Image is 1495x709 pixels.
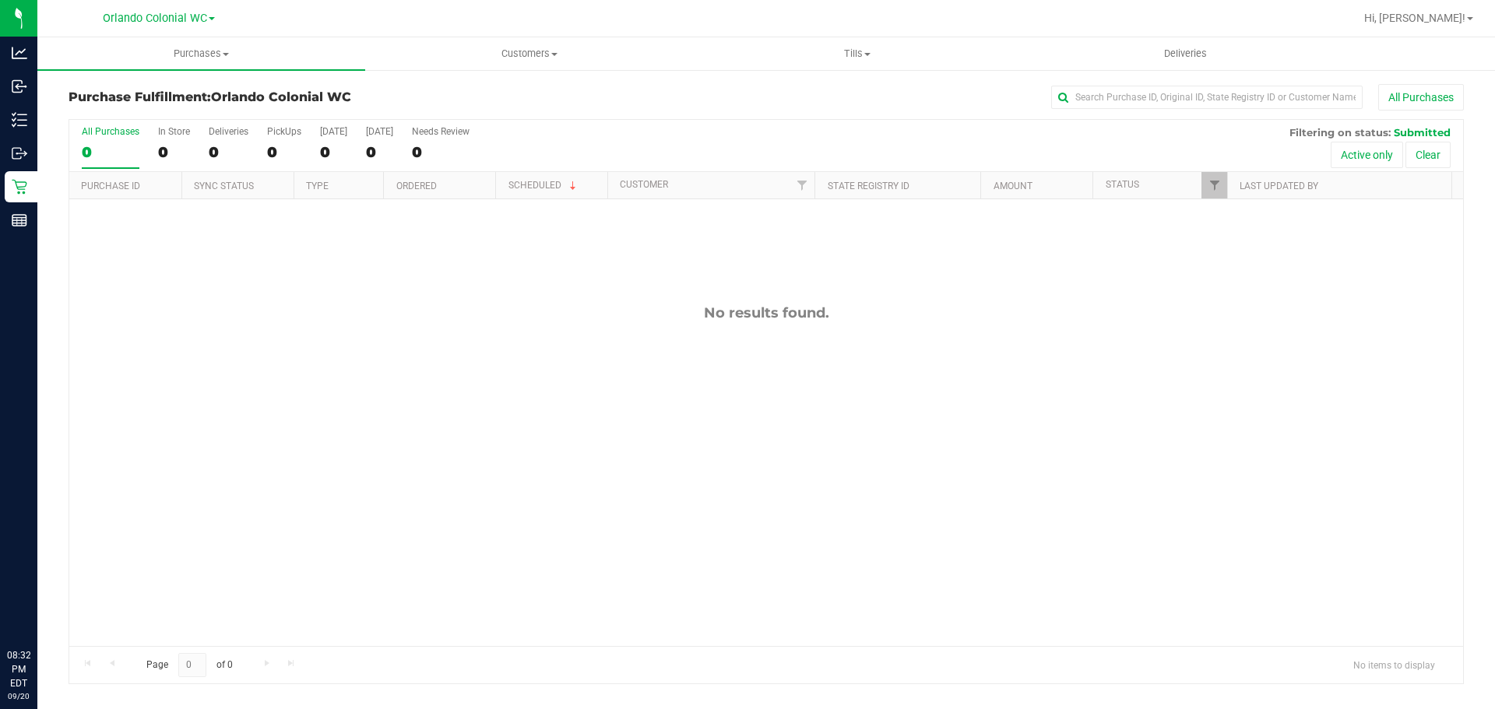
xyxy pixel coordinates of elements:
span: Customers [366,47,692,61]
button: Active only [1331,142,1403,168]
div: No results found. [69,304,1463,321]
a: Customer [620,179,668,190]
div: 0 [82,143,139,161]
div: 0 [209,143,248,161]
inline-svg: Outbound [12,146,27,161]
div: Needs Review [412,126,470,137]
button: Clear [1405,142,1451,168]
div: In Store [158,126,190,137]
span: Submitted [1394,126,1451,139]
span: No items to display [1341,653,1448,676]
span: Page of 0 [133,653,245,677]
div: 0 [412,143,470,161]
span: Purchases [37,47,365,61]
a: Last Updated By [1240,181,1318,191]
a: Type [306,181,329,191]
span: Deliveries [1143,47,1228,61]
div: 0 [158,143,190,161]
a: Sync Status [194,181,254,191]
a: Deliveries [1022,37,1349,70]
div: [DATE] [320,126,347,137]
div: All Purchases [82,126,139,137]
inline-svg: Inventory [12,112,27,128]
inline-svg: Retail [12,179,27,195]
p: 08:32 PM EDT [7,648,30,690]
a: Filter [1201,172,1227,198]
a: Purchase ID [81,181,140,191]
inline-svg: Analytics [12,45,27,61]
h3: Purchase Fulfillment: [69,90,533,104]
iframe: Resource center [16,584,62,631]
div: 0 [320,143,347,161]
div: 0 [267,143,301,161]
span: Orlando Colonial WC [103,12,207,25]
div: 0 [366,143,393,161]
a: Amount [994,181,1032,191]
span: Tills [694,47,1020,61]
button: All Purchases [1378,84,1464,111]
a: Purchases [37,37,365,70]
div: Deliveries [209,126,248,137]
a: Customers [365,37,693,70]
a: Scheduled [508,180,579,191]
span: Orlando Colonial WC [211,90,351,104]
a: Tills [693,37,1021,70]
a: Filter [789,172,814,198]
div: [DATE] [366,126,393,137]
div: PickUps [267,126,301,137]
inline-svg: Inbound [12,79,27,94]
a: State Registry ID [828,181,909,191]
span: Hi, [PERSON_NAME]! [1364,12,1465,24]
input: Search Purchase ID, Original ID, State Registry ID or Customer Name... [1051,86,1363,109]
a: Status [1106,179,1139,190]
span: Filtering on status: [1289,126,1391,139]
inline-svg: Reports [12,212,27,228]
a: Ordered [396,181,437,191]
p: 09/20 [7,690,30,702]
